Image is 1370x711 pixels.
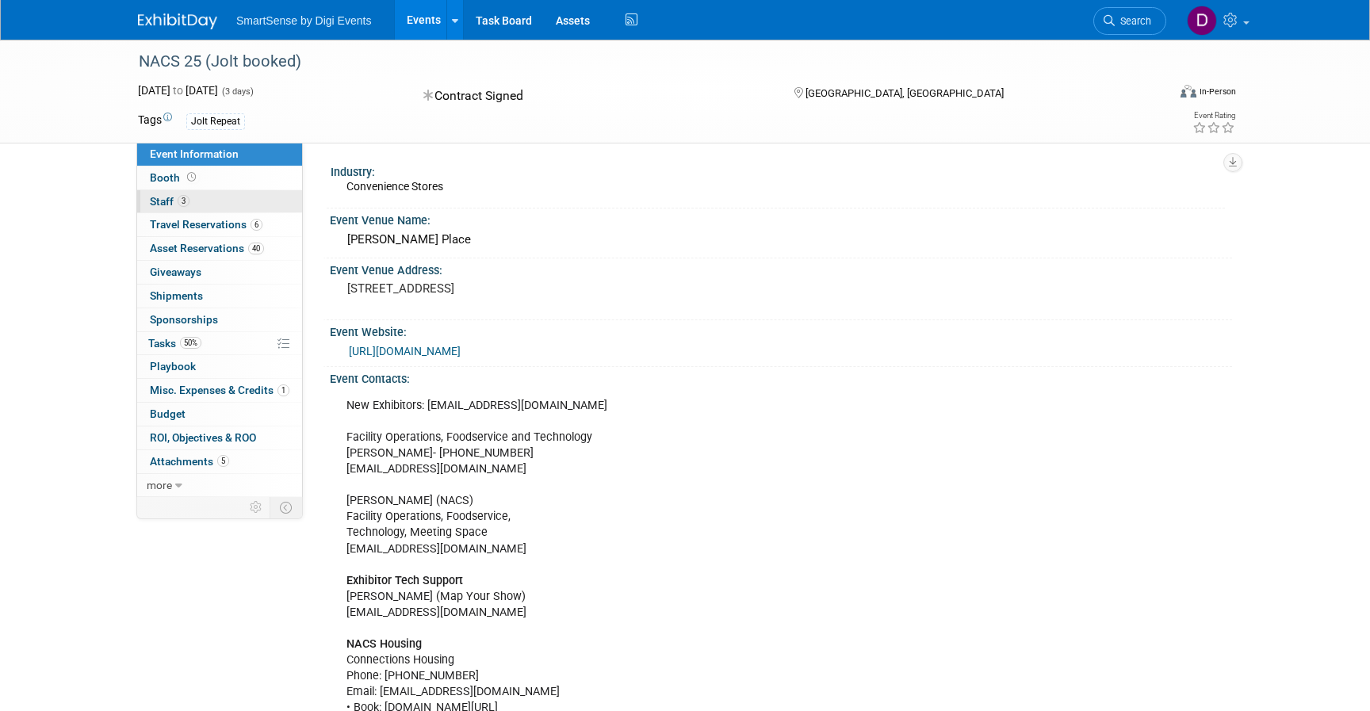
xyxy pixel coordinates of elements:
div: Jolt Repeat [186,113,245,130]
td: Personalize Event Tab Strip [243,497,270,518]
span: 5 [217,455,229,467]
span: Giveaways [150,266,201,278]
span: Asset Reservations [150,242,264,254]
td: Toggle Event Tabs [270,497,303,518]
div: Event Venue Name: [330,208,1232,228]
div: [PERSON_NAME] Place [342,227,1220,252]
span: 1 [277,384,289,396]
span: [DATE] [DATE] [138,84,218,97]
a: Attachments5 [137,450,302,473]
img: Format-Inperson.png [1181,85,1196,97]
td: Tags [138,112,172,130]
a: Budget [137,403,302,426]
a: Staff3 [137,190,302,213]
a: Asset Reservations40 [137,237,302,260]
div: Event Venue Address: [330,258,1232,278]
span: Event Information [150,147,239,160]
span: [GEOGRAPHIC_DATA], [GEOGRAPHIC_DATA] [806,87,1004,99]
span: ROI, Objectives & ROO [150,431,256,444]
a: Sponsorships [137,308,302,331]
a: Event Information [137,143,302,166]
div: Event Contacts: [330,367,1232,387]
div: Event Rating [1192,112,1235,120]
span: Misc. Expenses & Credits [150,384,289,396]
span: Budget [150,407,186,420]
b: Exhibitor Tech Support [346,574,463,587]
pre: [STREET_ADDRESS] [347,281,688,296]
span: Tasks [148,337,201,350]
span: Convenience Stores [346,180,443,193]
span: Search [1115,15,1151,27]
span: Attachments [150,455,229,468]
span: Playbook [150,360,196,373]
a: Booth [137,166,302,189]
img: Dan Tiernan [1187,6,1217,36]
span: 6 [251,219,262,231]
a: Giveaways [137,261,302,284]
span: SmartSense by Digi Events [236,14,371,27]
a: [URL][DOMAIN_NAME] [349,345,461,357]
a: Misc. Expenses & Credits1 [137,379,302,402]
a: Playbook [137,355,302,378]
span: 50% [180,337,201,349]
span: Shipments [150,289,203,302]
div: Contract Signed [419,82,769,110]
img: ExhibitDay [138,13,217,29]
div: Industry: [331,160,1225,180]
a: ROI, Objectives & ROO [137,426,302,449]
div: NACS 25 (Jolt booked) [133,48,1142,76]
span: Travel Reservations [150,218,262,231]
span: Staff [150,195,189,208]
span: Booth not reserved yet [184,171,199,183]
a: Travel Reservations6 [137,213,302,236]
div: Event Website: [330,320,1232,340]
div: Event Format [1073,82,1236,106]
span: to [170,84,186,97]
span: more [147,479,172,491]
b: NACS Housing [346,637,422,651]
a: Tasks50% [137,332,302,355]
a: more [137,474,302,497]
a: Search [1093,7,1166,35]
a: Shipments [137,285,302,308]
span: 40 [248,243,264,254]
span: (3 days) [220,86,254,97]
span: 3 [178,195,189,207]
span: Booth [150,171,199,184]
div: In-Person [1199,86,1236,97]
span: Sponsorships [150,313,218,326]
